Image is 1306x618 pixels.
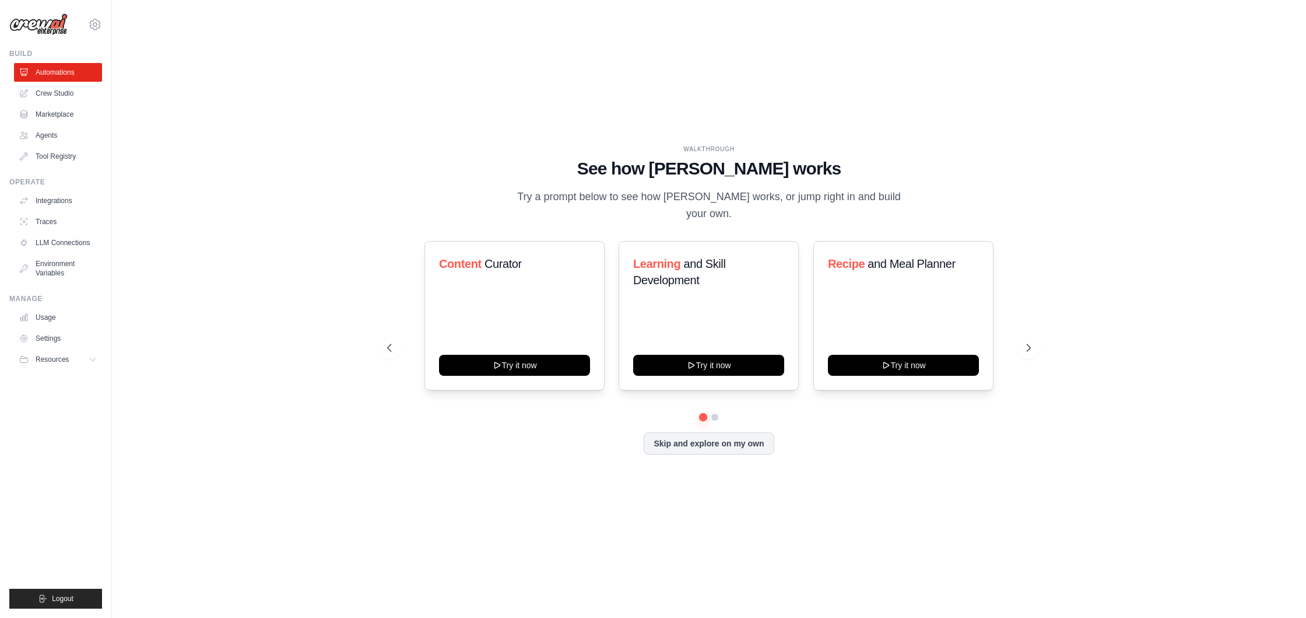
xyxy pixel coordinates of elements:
[513,188,905,223] p: Try a prompt below to see how [PERSON_NAME] works, or jump right in and build your own.
[9,177,102,187] div: Operate
[14,147,102,166] a: Tool Registry
[633,355,784,376] button: Try it now
[644,432,774,455] button: Skip and explore on my own
[14,254,102,282] a: Environment Variables
[828,355,979,376] button: Try it now
[868,257,955,270] span: and Meal Planner
[14,329,102,348] a: Settings
[14,126,102,145] a: Agents
[9,49,102,58] div: Build
[14,63,102,82] a: Automations
[14,105,102,124] a: Marketplace
[14,191,102,210] a: Integrations
[485,257,522,270] span: Curator
[387,145,1031,153] div: WALKTHROUGH
[52,594,73,603] span: Logout
[387,158,1031,179] h1: See how [PERSON_NAME] works
[14,233,102,252] a: LLM Connections
[633,257,680,270] span: Learning
[14,84,102,103] a: Crew Studio
[9,589,102,609] button: Logout
[439,355,590,376] button: Try it now
[9,294,102,303] div: Manage
[36,355,69,364] span: Resources
[828,257,865,270] span: Recipe
[14,308,102,327] a: Usage
[439,257,482,270] span: Content
[14,212,102,231] a: Traces
[14,350,102,369] button: Resources
[9,13,68,36] img: Logo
